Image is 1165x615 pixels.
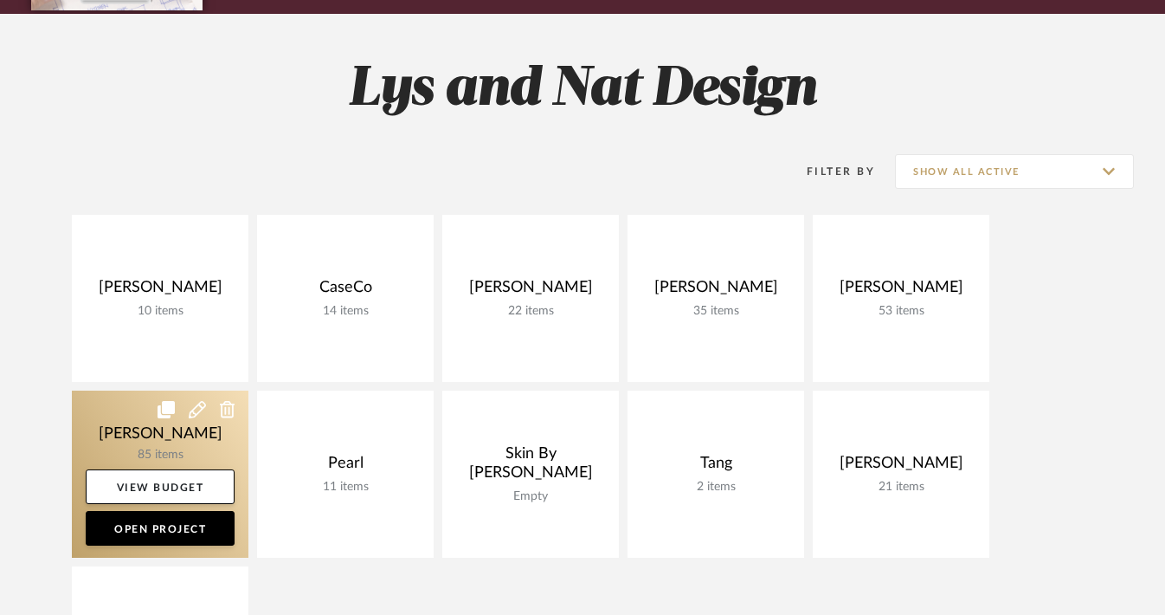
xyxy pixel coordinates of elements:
div: Filter By [784,163,875,180]
div: [PERSON_NAME] [641,278,790,304]
div: [PERSON_NAME] [827,454,975,480]
div: 53 items [827,304,975,319]
div: 22 items [456,304,605,319]
div: Tang [641,454,790,480]
div: [PERSON_NAME] [827,278,975,304]
div: Pearl [271,454,420,480]
div: CaseCo [271,278,420,304]
div: 21 items [827,480,975,495]
div: Empty [456,489,605,504]
div: Skin By [PERSON_NAME] [456,444,605,489]
div: 14 items [271,304,420,319]
a: Open Project [86,511,235,546]
div: 2 items [641,480,790,495]
div: [PERSON_NAME] [456,278,605,304]
div: 11 items [271,480,420,495]
a: View Budget [86,469,235,504]
div: 10 items [86,304,235,319]
div: 35 items [641,304,790,319]
div: [PERSON_NAME] [86,278,235,304]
